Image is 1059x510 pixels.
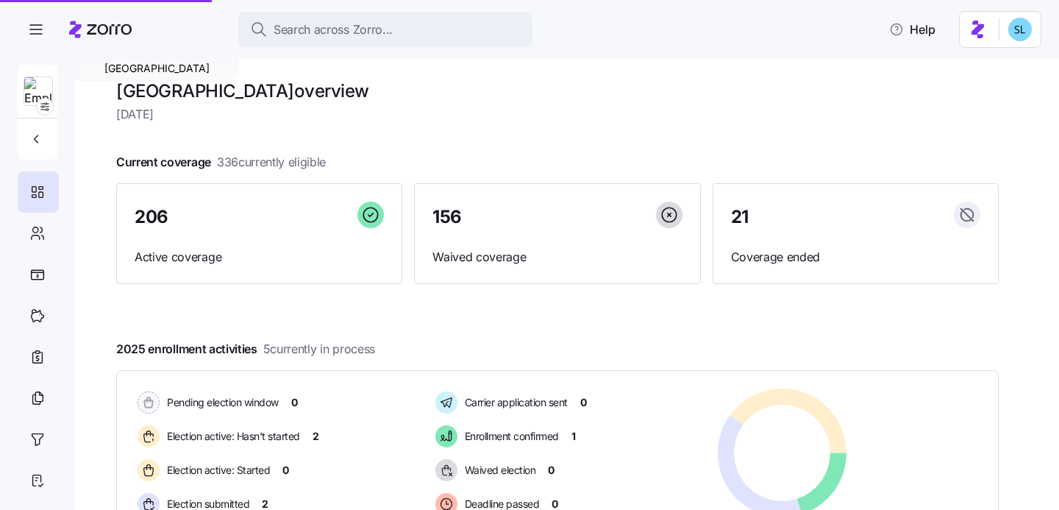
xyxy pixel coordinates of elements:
img: Employer logo [24,77,52,107]
img: 7c620d928e46699fcfb78cede4daf1d1 [1008,18,1032,41]
span: 0 [282,463,289,478]
span: 0 [548,463,555,478]
span: 21 [731,208,749,226]
span: 5 currently in process [263,340,375,358]
span: 0 [291,395,298,410]
span: Election active: Hasn't started [163,429,300,444]
span: Current coverage [116,153,326,171]
span: 1 [571,429,576,444]
span: Enrollment confirmed [460,429,559,444]
button: Search across Zorro... [238,12,532,47]
span: 2 [313,429,319,444]
span: Coverage ended [731,248,980,266]
span: Waived election [460,463,536,478]
span: Election active: Started [163,463,270,478]
span: Waived coverage [432,248,682,266]
h1: [GEOGRAPHIC_DATA] overview [116,79,999,102]
span: Search across Zorro... [274,21,393,39]
button: Help [877,15,947,44]
span: Carrier application sent [460,395,568,410]
span: [DATE] [116,105,999,124]
span: 336 currently eligible [217,153,326,171]
span: Pending election window [163,395,279,410]
div: [GEOGRAPHIC_DATA] [75,56,239,81]
span: Help [889,21,935,38]
span: 2025 enrollment activities [116,340,375,358]
span: Active coverage [135,248,384,266]
span: 156 [432,208,462,226]
span: 0 [580,395,587,410]
span: 206 [135,208,168,226]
